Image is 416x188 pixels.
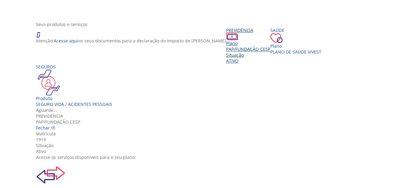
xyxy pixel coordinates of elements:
div: Plano [270,43,321,49]
a: Saúde PlanoPlano de Saúde VIVEST [270,27,321,55]
div: Previdência [226,27,270,33]
img: ico_seguros.png [36,70,62,95]
img: ico_dinheiro.png [226,33,238,40]
div: Seus produtos e serviços [36,21,385,27]
a: Seguros Produto Seguro Vida / Acidentes Pessoais [36,64,112,107]
a: Previdência PlanoPAP/Fundação CESP SituaçãoAtivo [226,27,270,64]
div: Situação [36,142,385,148]
span: Ativo [226,58,238,64]
a: Fechar [36,125,55,131]
img: ico_atencao.png [36,27,46,38]
div: Seguros [36,64,112,70]
div: Previdência [36,113,385,119]
span: Fechar [36,125,50,131]
div: Situação [226,52,270,58]
p: Atenção! os seus documentos para a declaração do Imposto de [PERSON_NAME] [36,38,226,44]
span: PAP/Fundação CESP [226,46,270,52]
div: Matrícula [36,131,385,137]
div: Plano [226,40,270,46]
img: ico_coracao.png [270,33,283,43]
div: Produto [36,95,112,101]
div: Aguarde... [36,107,385,113]
div: Acesse os serviços disponíveis para o seu plano: [36,154,385,160]
div: Saúde [270,27,321,33]
span: PAP/Fundação CESP [36,119,80,125]
div: Seguro Vida / Acidentes Pessoais [36,101,112,107]
div: Ativo [36,148,385,154]
a: Acesse aqui [54,38,79,44]
div: 1919 [36,137,385,142]
span: Plano de Saúde VIVEST [270,49,321,55]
